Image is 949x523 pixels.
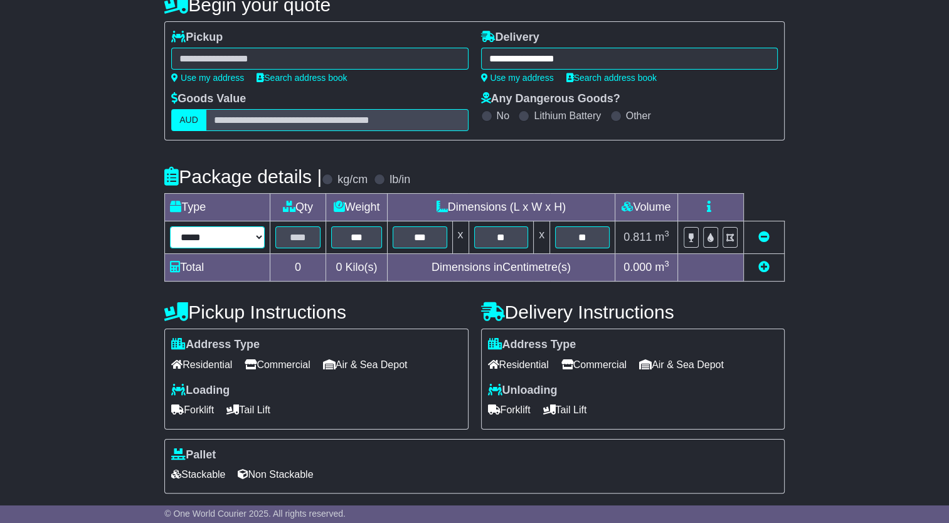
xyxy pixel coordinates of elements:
[758,231,770,243] a: Remove this item
[543,400,587,420] span: Tail Lift
[171,109,206,131] label: AUD
[164,509,346,519] span: © One World Courier 2025. All rights reserved.
[481,73,554,83] a: Use my address
[257,73,347,83] a: Search address book
[481,302,785,322] h4: Delivery Instructions
[664,229,669,238] sup: 3
[481,92,620,106] label: Any Dangerous Goods?
[655,231,669,243] span: m
[615,194,677,221] td: Volume
[452,221,469,254] td: x
[245,355,310,374] span: Commercial
[534,110,601,122] label: Lithium Battery
[171,31,223,45] label: Pickup
[664,259,669,268] sup: 3
[337,173,368,187] label: kg/cm
[171,448,216,462] label: Pallet
[326,194,388,221] td: Weight
[623,231,652,243] span: 0.811
[270,194,326,221] td: Qty
[488,400,531,420] span: Forklift
[481,31,539,45] label: Delivery
[164,166,322,187] h4: Package details |
[164,302,468,322] h4: Pickup Instructions
[488,338,576,352] label: Address Type
[326,254,388,282] td: Kilo(s)
[387,194,615,221] td: Dimensions (L x W x H)
[171,384,230,398] label: Loading
[171,465,225,484] span: Stackable
[238,465,313,484] span: Non Stackable
[488,384,558,398] label: Unloading
[561,355,627,374] span: Commercial
[566,73,657,83] a: Search address book
[171,355,232,374] span: Residential
[626,110,651,122] label: Other
[758,261,770,273] a: Add new item
[171,73,244,83] a: Use my address
[655,261,669,273] span: m
[488,355,549,374] span: Residential
[171,338,260,352] label: Address Type
[165,194,270,221] td: Type
[323,355,408,374] span: Air & Sea Depot
[497,110,509,122] label: No
[623,261,652,273] span: 0.000
[387,254,615,282] td: Dimensions in Centimetre(s)
[171,92,246,106] label: Goods Value
[639,355,724,374] span: Air & Sea Depot
[534,221,550,254] td: x
[165,254,270,282] td: Total
[226,400,270,420] span: Tail Lift
[336,261,342,273] span: 0
[270,254,326,282] td: 0
[390,173,410,187] label: lb/in
[171,400,214,420] span: Forklift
